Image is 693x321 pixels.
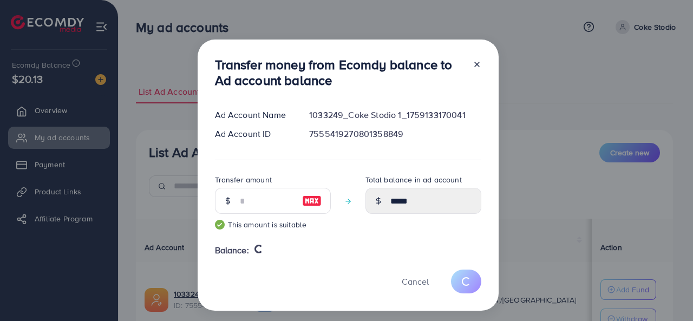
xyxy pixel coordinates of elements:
div: Ad Account ID [206,128,301,140]
img: image [302,194,322,207]
img: guide [215,220,225,230]
label: Transfer amount [215,174,272,185]
div: 1033249_Coke Stodio 1_1759133170041 [300,109,489,121]
label: Total balance in ad account [365,174,462,185]
iframe: Chat [647,272,685,313]
div: 7555419270801358849 [300,128,489,140]
button: Cancel [388,270,442,293]
span: Balance: [215,244,249,257]
div: Ad Account Name [206,109,301,121]
h3: Transfer money from Ecomdy balance to Ad account balance [215,57,464,88]
small: This amount is suitable [215,219,331,230]
span: Cancel [402,276,429,287]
